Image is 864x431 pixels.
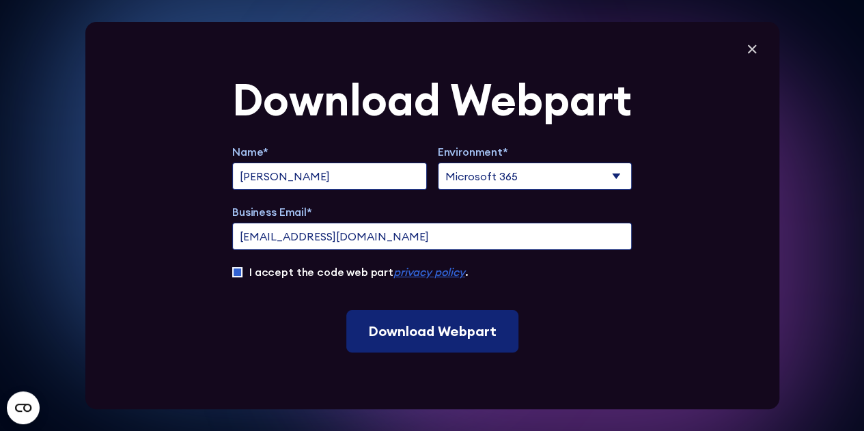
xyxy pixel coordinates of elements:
input: name@company.com [232,223,632,250]
label: I accept the code web part . [249,264,468,280]
label: Name* [232,143,427,160]
button: Open CMP widget [7,391,40,424]
label: Environment* [438,143,632,160]
input: full name [232,163,427,190]
div: 聊天小组件 [618,273,864,431]
div: Download Webpart [232,78,632,122]
label: Business Email* [232,204,632,220]
a: privacy policy [393,265,465,279]
iframe: Chat Widget [618,273,864,431]
input: Download Webpart [346,310,518,352]
form: Extend Trial [232,78,632,352]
